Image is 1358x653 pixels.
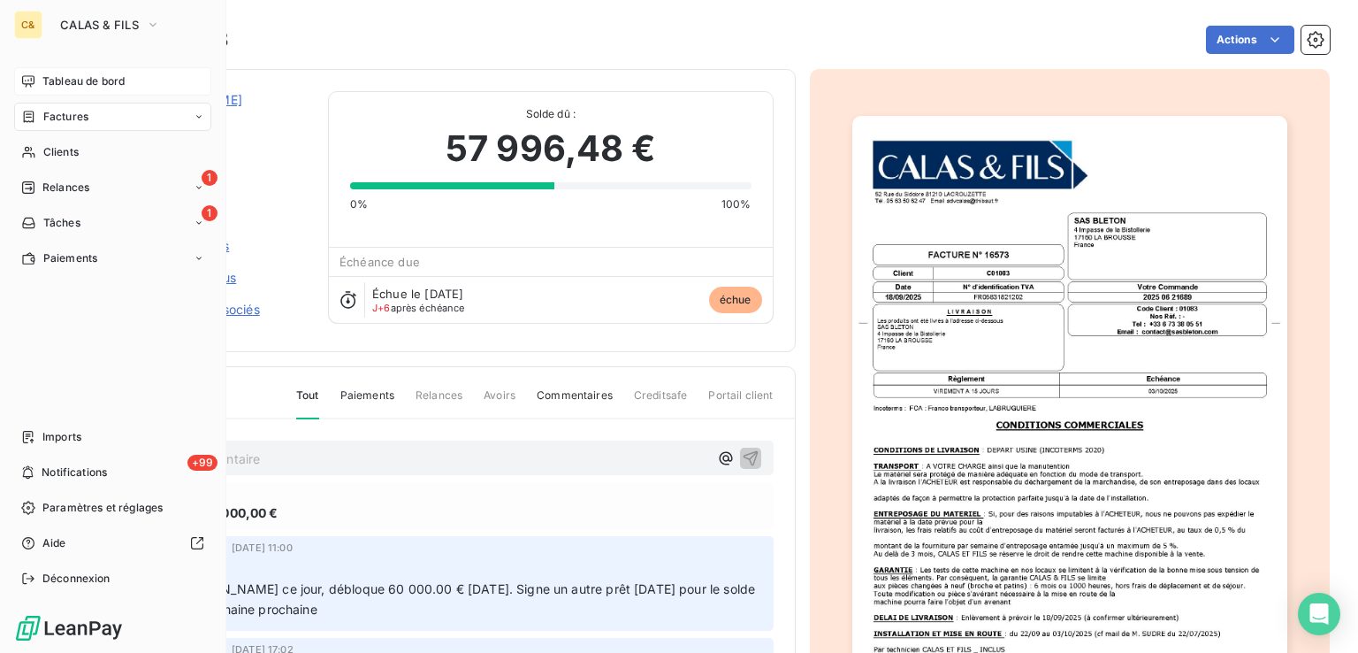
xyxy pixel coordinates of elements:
[708,388,773,418] span: Portail client
[43,215,80,231] span: Tâches
[634,388,688,418] span: Creditsafe
[14,614,124,642] img: Logo LeanPay
[42,429,81,445] span: Imports
[340,388,394,418] span: Paiements
[43,144,79,160] span: Clients
[350,196,368,212] span: 0%
[42,500,163,516] span: Paramètres et réglages
[372,302,390,314] span: J+6
[416,388,462,418] span: Relances
[118,581,759,617] span: Appel de [PERSON_NAME] ce jour, débloque 60 000.00 € [DATE]. Signe un autre prêt [DATE] pour le s...
[43,109,88,125] span: Factures
[42,535,66,551] span: Aide
[484,388,515,418] span: Avoirs
[232,542,293,553] span: [DATE] 11:00
[709,287,762,313] span: échue
[202,170,217,186] span: 1
[446,122,656,175] span: 57 996,48 €
[202,503,278,522] span: 60 000,00 €
[42,571,111,587] span: Déconnexion
[187,455,217,471] span: +99
[14,529,211,557] a: Aide
[1206,26,1294,54] button: Actions
[42,180,89,196] span: Relances
[42,465,107,480] span: Notifications
[14,11,42,39] div: C&
[202,205,217,221] span: 1
[537,388,613,418] span: Commentaires
[721,196,751,212] span: 100%
[1298,593,1340,635] div: Open Intercom Messenger
[296,388,319,419] span: Tout
[42,73,125,89] span: Tableau de bord
[372,287,463,301] span: Échue le [DATE]
[339,255,420,269] span: Échéance due
[43,250,97,266] span: Paiements
[60,18,139,32] span: CALAS & FILS
[372,303,465,313] span: après échéance
[350,106,751,122] span: Solde dû :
